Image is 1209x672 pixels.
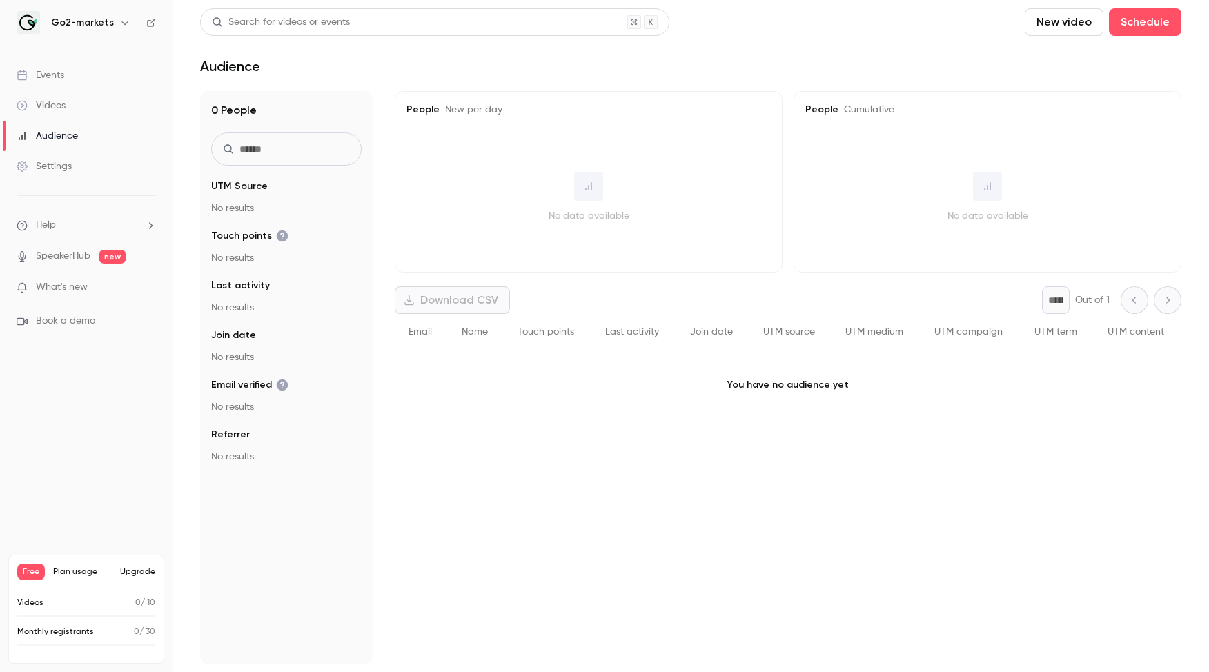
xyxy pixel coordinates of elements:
[134,628,139,636] span: 0
[1109,8,1181,36] button: Schedule
[17,218,156,233] li: help-dropdown-opener
[690,327,733,337] span: Join date
[845,327,903,337] span: UTM medium
[53,566,112,577] span: Plan usage
[462,327,488,337] span: Name
[395,350,1181,419] p: You have no audience yet
[395,314,1181,350] div: People list
[200,58,260,75] h1: Audience
[409,327,432,337] span: Email
[406,103,771,117] h5: People
[934,327,1003,337] span: UTM campaign
[36,314,95,328] span: Book a demo
[805,103,1170,117] h5: People
[17,564,45,580] span: Free
[17,626,94,638] p: Monthly registrants
[211,350,362,364] p: No results
[1075,293,1110,307] p: Out of 1
[51,16,114,30] h6: Go2-markets
[99,250,126,264] span: new
[211,102,362,119] h1: 0 People
[211,400,362,414] p: No results
[36,218,56,233] span: Help
[212,15,350,30] div: Search for videos or events
[135,597,155,609] p: / 10
[211,251,362,265] p: No results
[139,281,156,294] iframe: Noticeable Trigger
[211,378,288,392] span: Email verified
[211,301,362,315] p: No results
[763,327,815,337] span: UTM source
[120,566,155,577] button: Upgrade
[17,597,43,609] p: Videos
[36,280,88,295] span: What's new
[17,99,66,112] div: Videos
[838,105,894,115] span: Cumulative
[518,327,574,337] span: Touch points
[211,450,362,464] p: No results
[211,179,268,193] span: UTM Source
[211,279,270,293] span: Last activity
[1034,327,1077,337] span: UTM term
[211,229,288,243] span: Touch points
[211,328,256,342] span: Join date
[17,129,78,143] div: Audience
[211,428,250,442] span: Referrer
[134,626,155,638] p: / 30
[1025,8,1103,36] button: New video
[17,68,64,82] div: Events
[605,327,659,337] span: Last activity
[135,599,141,607] span: 0
[36,249,90,264] a: SpeakerHub
[211,201,362,215] p: No results
[440,105,502,115] span: New per day
[17,159,72,173] div: Settings
[1108,327,1164,337] span: UTM content
[17,12,39,34] img: Go2-markets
